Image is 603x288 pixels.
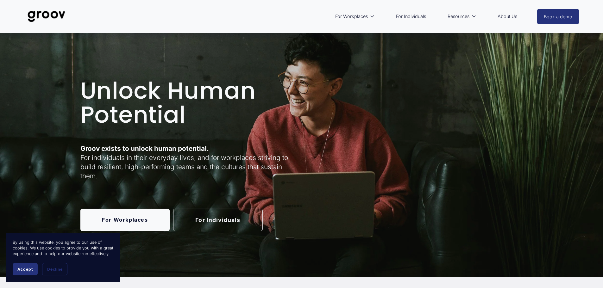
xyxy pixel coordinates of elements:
[173,209,263,231] a: For Individuals
[17,267,33,272] span: Accept
[80,79,300,126] h1: Unlock Human Potential
[448,12,469,21] span: Resources
[42,263,67,275] button: Decline
[444,9,480,24] a: folder dropdown
[80,209,170,231] a: For Workplaces
[47,267,62,272] span: Decline
[13,240,114,257] p: By using this website, you agree to our use of cookies. We use cookies to provide you with a grea...
[393,9,429,24] a: For Individuals
[80,144,300,181] p: For individuals in their everyday lives, and for workplaces striving to build resilient, high-per...
[537,9,579,24] a: Book a demo
[80,144,209,152] strong: Groov exists to unlock human potential.
[13,263,38,275] button: Accept
[6,233,120,282] section: Cookie banner
[332,9,378,24] a: folder dropdown
[335,12,368,21] span: For Workplaces
[24,6,69,27] img: Groov | Unlock Human Potential at Work and in Life
[494,9,520,24] a: About Us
